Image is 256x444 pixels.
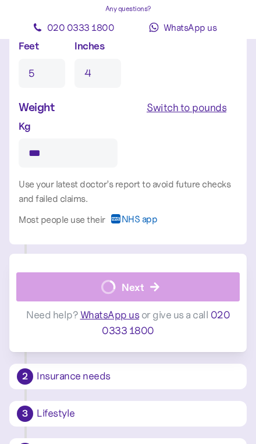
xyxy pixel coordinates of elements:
[17,406,33,422] div: 3
[105,4,151,13] span: Any questions?
[80,308,140,321] span: WhatsApp us
[16,301,240,345] div: Need help? or give us a call
[19,118,30,134] label: Kg
[47,22,115,33] span: 020 0333 1800
[136,97,237,118] button: Switch to pounds
[37,409,239,419] div: Lifestyle
[163,22,217,33] span: WhatsApp us
[21,16,126,39] a: 020 0333 1800
[17,368,33,385] div: 2
[9,364,247,389] button: 2Insurance needs
[122,214,158,233] span: NHS app
[19,177,237,206] div: Use your latest doctor’s report to avoid future checks and failed claims.
[147,100,226,116] div: Switch to pounds
[19,212,105,227] div: Most people use their
[74,38,104,54] label: Inches
[37,371,239,382] div: Insurance needs
[9,401,247,427] button: 3Lifestyle
[19,98,54,116] div: Weight
[19,38,38,54] label: Feet
[130,16,235,39] a: WhatsApp us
